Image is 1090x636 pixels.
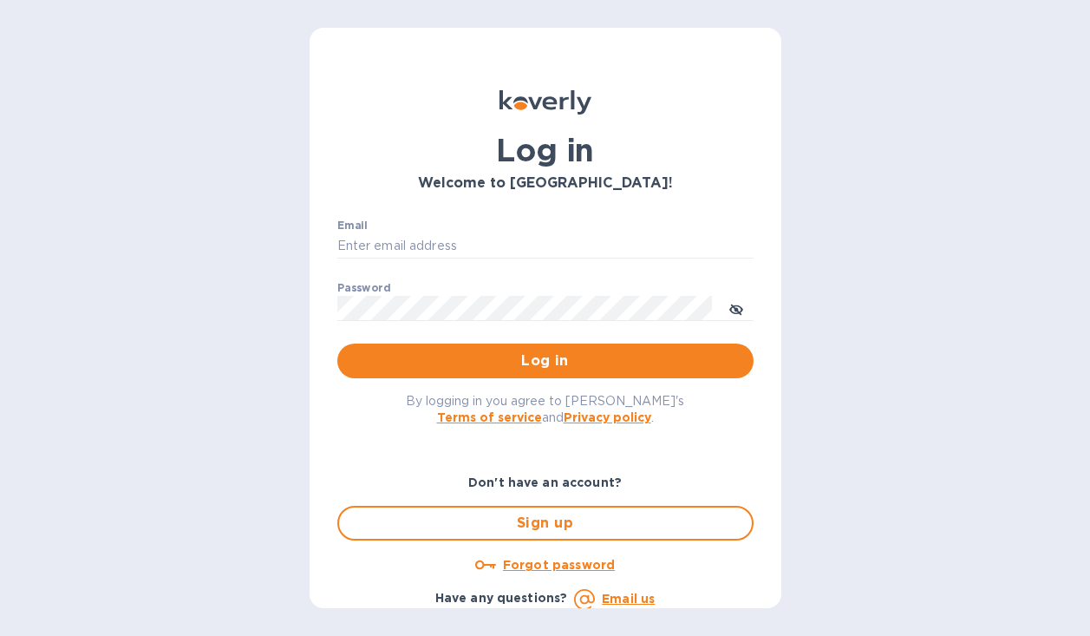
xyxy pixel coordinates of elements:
span: Sign up [353,513,738,534]
a: Email us [602,592,655,606]
b: Have any questions? [435,591,568,605]
button: toggle password visibility [719,291,754,325]
a: Privacy policy [564,410,651,424]
u: Forgot password [503,558,615,572]
h3: Welcome to [GEOGRAPHIC_DATA]! [337,175,754,192]
span: By logging in you agree to [PERSON_NAME]'s and . [406,394,684,424]
img: Koverly [499,90,591,115]
b: Don't have an account? [468,475,622,489]
h1: Log in [337,132,754,168]
input: Enter email address [337,233,754,259]
label: Password [337,283,390,293]
span: Log in [351,351,740,371]
button: Sign up [337,506,754,541]
label: Email [337,220,368,231]
a: Terms of service [437,410,542,424]
button: Log in [337,344,754,378]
